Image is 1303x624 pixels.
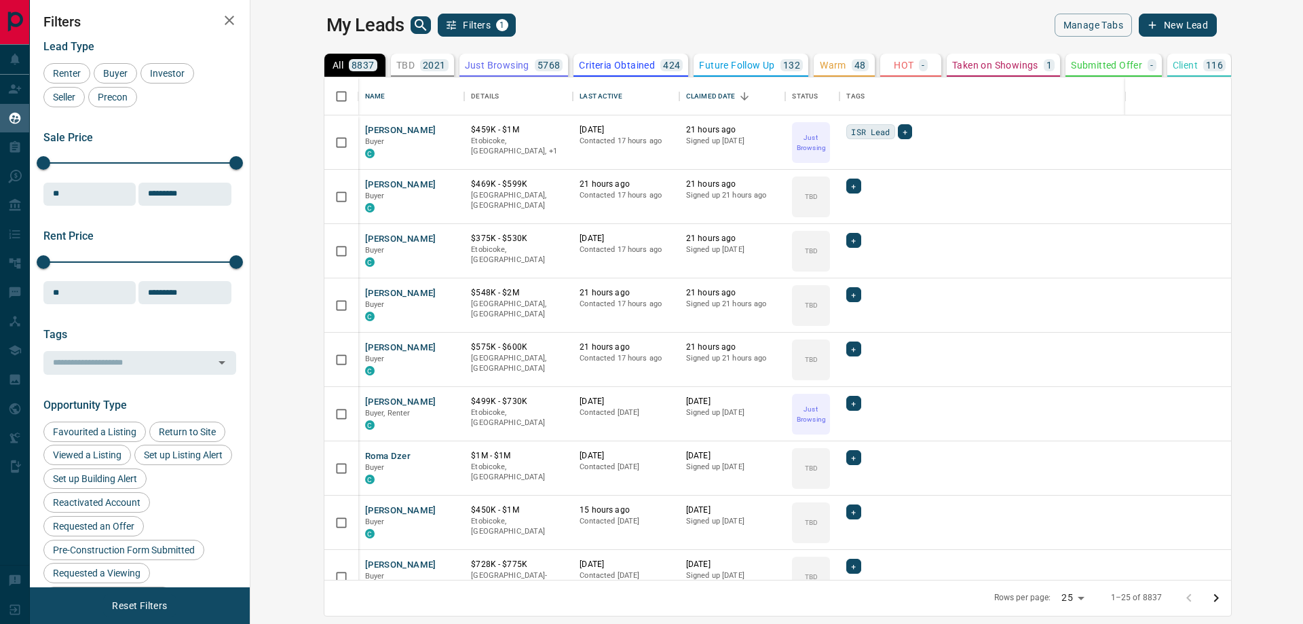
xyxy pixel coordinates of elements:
p: TBD [805,354,818,365]
span: + [851,559,856,573]
p: 48 [854,60,866,70]
p: $375K - $530K [471,233,566,244]
div: condos.ca [365,149,375,158]
p: Brampton [471,136,566,157]
p: [DATE] [580,233,673,244]
p: Contacted 17 hours ago [580,299,673,310]
p: TBD [805,300,818,310]
span: Reactivated Account [48,497,145,508]
p: Etobicoke, [GEOGRAPHIC_DATA] [471,516,566,537]
p: 21 hours ago [686,287,779,299]
button: Sort [735,87,754,106]
p: [DATE] [580,559,673,570]
div: Last Active [573,77,679,115]
span: Buyer [365,463,385,472]
p: Just Browsing [793,132,829,153]
div: 25 [1056,588,1089,608]
span: Opportunity Type [43,399,127,411]
div: Details [464,77,573,115]
div: Set up Listing Alert [134,445,232,465]
span: + [851,179,856,193]
p: 21 hours ago [580,342,673,353]
div: + [846,450,861,465]
div: condos.ca [365,529,375,538]
p: Submitted Offer [1071,60,1142,70]
p: TBD [805,463,818,473]
span: + [851,451,856,464]
span: Buyer [365,354,385,363]
p: $469K - $599K [471,179,566,190]
p: [DATE] [580,396,673,407]
p: $450K - $1M [471,504,566,516]
p: 21 hours ago [686,233,779,244]
p: 1–25 of 8837 [1111,592,1163,604]
button: [PERSON_NAME] [365,287,436,300]
span: Return to Site [154,426,221,437]
p: Contacted 17 hours ago [580,353,673,364]
div: Status [792,77,818,115]
span: Favourited a Listing [48,426,141,437]
span: ISR Lead [851,125,890,139]
span: Buyer [365,137,385,146]
p: $728K - $775K [471,559,566,570]
span: + [851,288,856,301]
p: Contacted [DATE] [580,570,673,581]
p: Signed up 21 hours ago [686,299,779,310]
span: 1 [497,20,507,30]
p: Signed up [DATE] [686,570,779,581]
p: 15 hours ago [580,504,673,516]
p: Contacted 17 hours ago [580,244,673,255]
span: Lead Type [43,40,94,53]
p: [DATE] [686,450,779,462]
div: + [898,124,912,139]
button: Filters1 [438,14,516,37]
div: Set up Building Alert [43,469,147,489]
p: TBD [805,246,818,256]
span: Set up Listing Alert [139,449,227,460]
p: TBD [805,517,818,528]
p: 5768 [537,60,561,70]
div: Precon [88,87,137,107]
div: condos.ca [365,257,375,267]
span: Investor [145,68,189,79]
p: Signed up [DATE] [686,136,779,147]
p: Just Browsing [465,60,529,70]
div: condos.ca [365,420,375,430]
p: 1 [1046,60,1052,70]
span: Renter [48,68,86,79]
span: Buyer [365,300,385,309]
p: $1M - $1M [471,450,566,462]
p: 116 [1206,60,1223,70]
p: Etobicoke, [GEOGRAPHIC_DATA] [471,244,566,265]
div: Name [365,77,385,115]
p: Contacted [DATE] [580,516,673,527]
button: [PERSON_NAME] [365,504,436,517]
p: [DATE] [686,504,779,516]
p: - [922,60,924,70]
span: Pre-Construction Form Submitted [48,545,200,555]
p: 2021 [423,60,446,70]
p: TBD [396,60,415,70]
div: condos.ca [365,203,375,213]
p: Warm [820,60,846,70]
p: Just Browsing [793,404,829,424]
button: [PERSON_NAME] [365,559,436,572]
p: 424 [663,60,680,70]
span: Buyer [365,517,385,526]
p: 21 hours ago [686,124,779,136]
h1: My Leads [326,14,404,36]
p: Contacted [DATE] [580,407,673,418]
p: Signed up [DATE] [686,407,779,418]
div: Status [785,77,839,115]
p: 132 [783,60,800,70]
button: Reset Filters [103,594,176,617]
button: [PERSON_NAME] [365,342,436,354]
div: Renter [43,63,90,84]
button: Open [212,353,231,372]
p: $548K - $2M [471,287,566,299]
span: Buyer [365,191,385,200]
span: + [851,505,856,519]
div: Last Active [580,77,622,115]
button: [PERSON_NAME] [365,179,436,191]
button: New Lead [1139,14,1217,37]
